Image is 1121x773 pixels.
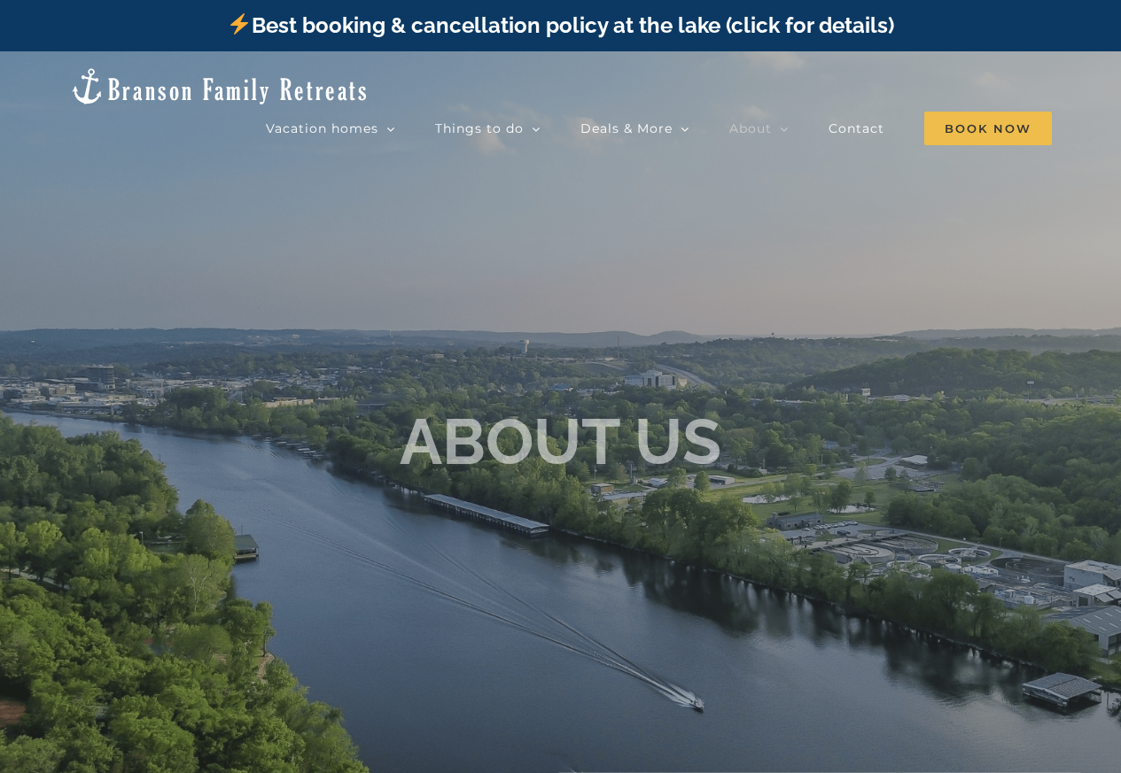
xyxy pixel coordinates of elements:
a: Contact [829,111,884,146]
a: Book Now [924,111,1052,146]
a: Deals & More [580,111,689,146]
a: Things to do [435,111,541,146]
span: Book Now [924,112,1052,145]
a: Best booking & cancellation policy at the lake (click for details) [227,12,893,38]
a: Vacation homes [266,111,395,146]
img: Branson Family Retreats Logo [69,66,370,106]
span: About [729,122,772,135]
nav: Main Menu [266,111,1052,146]
img: ⚡️ [229,13,250,35]
span: Deals & More [580,122,673,135]
b: ABOUT US [400,404,721,479]
span: Things to do [435,122,524,135]
span: Contact [829,122,884,135]
a: About [729,111,789,146]
span: Vacation homes [266,122,378,135]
